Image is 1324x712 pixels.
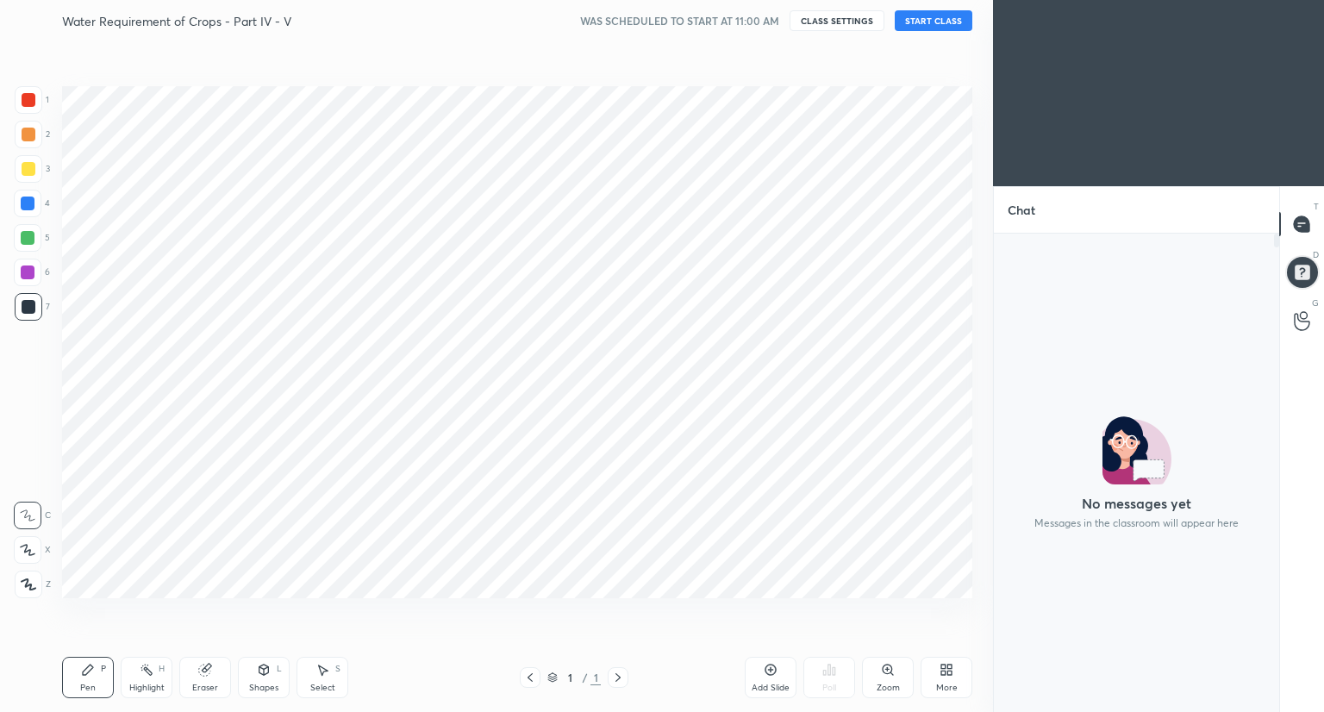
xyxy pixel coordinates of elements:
div: Shapes [249,684,278,692]
p: D [1313,248,1319,261]
button: START CLASS [895,10,972,31]
div: C [14,502,51,529]
div: 1 [590,670,601,685]
div: L [277,665,282,673]
div: 5 [14,224,50,252]
div: Zoom [877,684,900,692]
button: CLASS SETTINGS [790,10,884,31]
div: 4 [14,190,50,217]
div: / [582,672,587,683]
div: X [14,536,51,564]
div: More [936,684,958,692]
div: Select [310,684,335,692]
p: T [1314,200,1319,213]
h5: WAS SCHEDULED TO START AT 11:00 AM [580,13,779,28]
div: 3 [15,155,50,183]
div: H [159,665,165,673]
div: 2 [15,121,50,148]
div: Add Slide [752,684,790,692]
div: Eraser [192,684,218,692]
div: 1 [15,86,49,114]
div: 7 [15,293,50,321]
div: 6 [14,259,50,286]
div: 1 [561,672,578,683]
p: G [1312,297,1319,309]
div: Highlight [129,684,165,692]
div: P [101,665,106,673]
h4: Water Requirement of Crops - Part IV - V [62,13,291,29]
p: Chat [994,187,1049,233]
div: S [335,665,340,673]
div: Z [15,571,51,598]
div: Pen [80,684,96,692]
